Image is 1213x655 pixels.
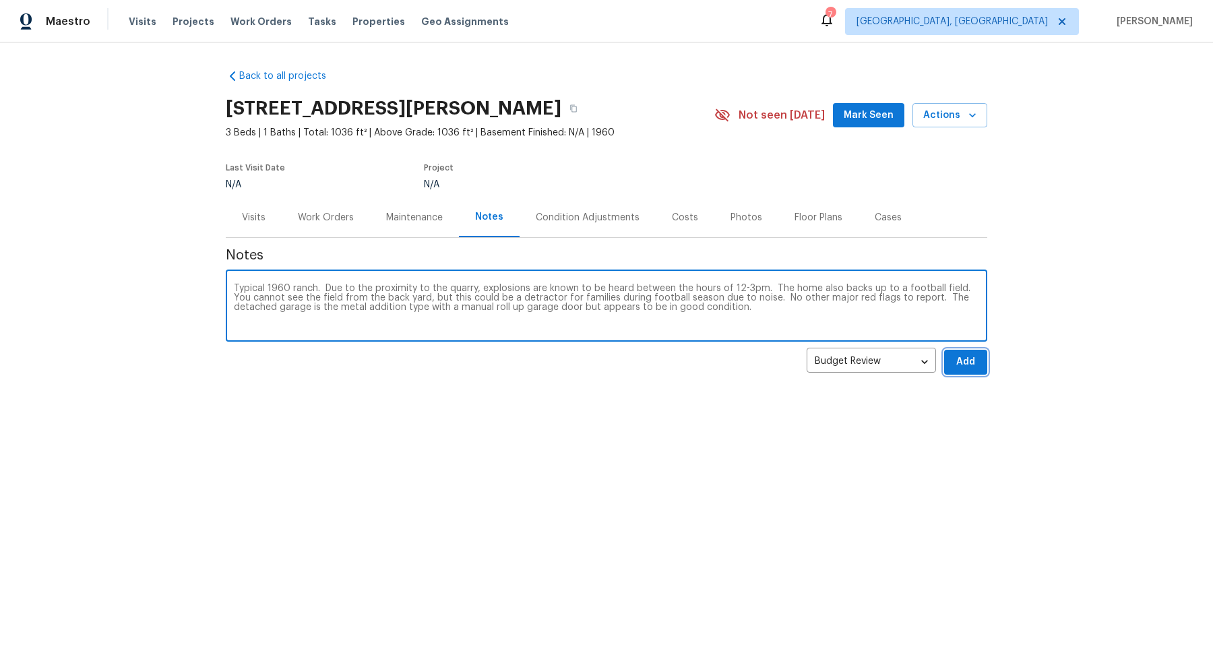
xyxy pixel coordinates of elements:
textarea: Typical 1960 ranch. Due to the proximity to the quarry, explosions are known to be heard between ... [234,284,979,331]
div: Visits [242,211,266,224]
div: 7 [826,8,835,22]
span: Actions [923,107,976,124]
button: Mark Seen [833,103,904,128]
div: Maintenance [386,211,443,224]
div: N/A [226,180,285,189]
span: Maestro [46,15,90,28]
div: Budget Review [807,346,936,379]
div: Condition Adjustments [536,211,640,224]
div: Work Orders [298,211,354,224]
div: Floor Plans [795,211,842,224]
button: Copy Address [561,96,586,121]
span: Last Visit Date [226,164,285,172]
span: Geo Assignments [421,15,509,28]
span: Projects [173,15,214,28]
span: Properties [352,15,405,28]
span: Project [424,164,454,172]
div: Cases [875,211,902,224]
button: Add [944,350,987,375]
span: Visits [129,15,156,28]
span: Add [955,354,976,371]
span: Not seen [DATE] [739,108,825,122]
a: Back to all projects [226,69,355,83]
h2: [STREET_ADDRESS][PERSON_NAME] [226,102,561,115]
span: Mark Seen [844,107,894,124]
span: Notes [226,249,987,262]
span: Tasks [308,17,336,26]
span: [GEOGRAPHIC_DATA], [GEOGRAPHIC_DATA] [857,15,1048,28]
div: Notes [475,210,503,224]
span: 3 Beds | 1 Baths | Total: 1036 ft² | Above Grade: 1036 ft² | Basement Finished: N/A | 1960 [226,126,714,139]
span: [PERSON_NAME] [1111,15,1193,28]
div: Costs [672,211,698,224]
div: N/A [424,180,683,189]
button: Actions [912,103,987,128]
div: Photos [730,211,762,224]
span: Work Orders [230,15,292,28]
